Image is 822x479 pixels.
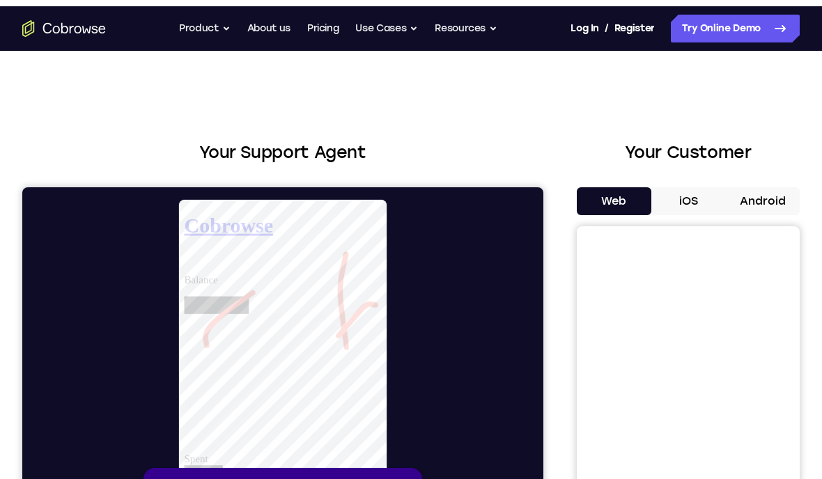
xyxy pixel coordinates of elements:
button: Annotations color [180,425,210,455]
a: About us [247,8,290,36]
button: Use Cases [355,8,418,36]
button: Drawing tools menu [233,425,255,455]
a: Try Online Demo [671,8,800,36]
a: Log In [571,8,598,36]
button: Android [725,181,800,209]
button: Full device [297,425,327,455]
h2: Your Customer [577,134,800,159]
button: iOS [651,181,726,209]
button: End session [333,425,378,455]
a: Popout [454,426,482,454]
button: Remote control [261,425,291,455]
button: Resources [435,8,497,36]
button: Laser pointer [144,425,174,455]
button: Disappearing ink [206,425,237,455]
button: Product [179,8,231,36]
h2: Your Support Agent [22,134,543,159]
span: / [605,14,609,31]
button: Web [577,181,651,209]
a: Go to the home page [22,14,106,31]
button: Device info [482,426,510,454]
a: Pricing [307,8,339,36]
a: Register [614,8,655,36]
